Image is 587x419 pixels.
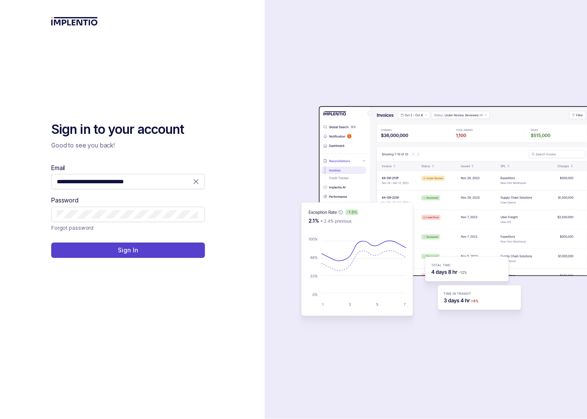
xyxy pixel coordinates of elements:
[51,164,65,172] label: Email
[51,224,93,232] p: Forgot password
[51,196,79,205] label: Password
[51,121,205,138] h2: Sign in to your account
[118,246,138,254] p: Sign In
[51,243,205,258] button: Sign In
[51,141,205,150] p: Good to see you back!
[51,224,93,232] a: Link Forgot password
[51,17,98,26] img: logo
